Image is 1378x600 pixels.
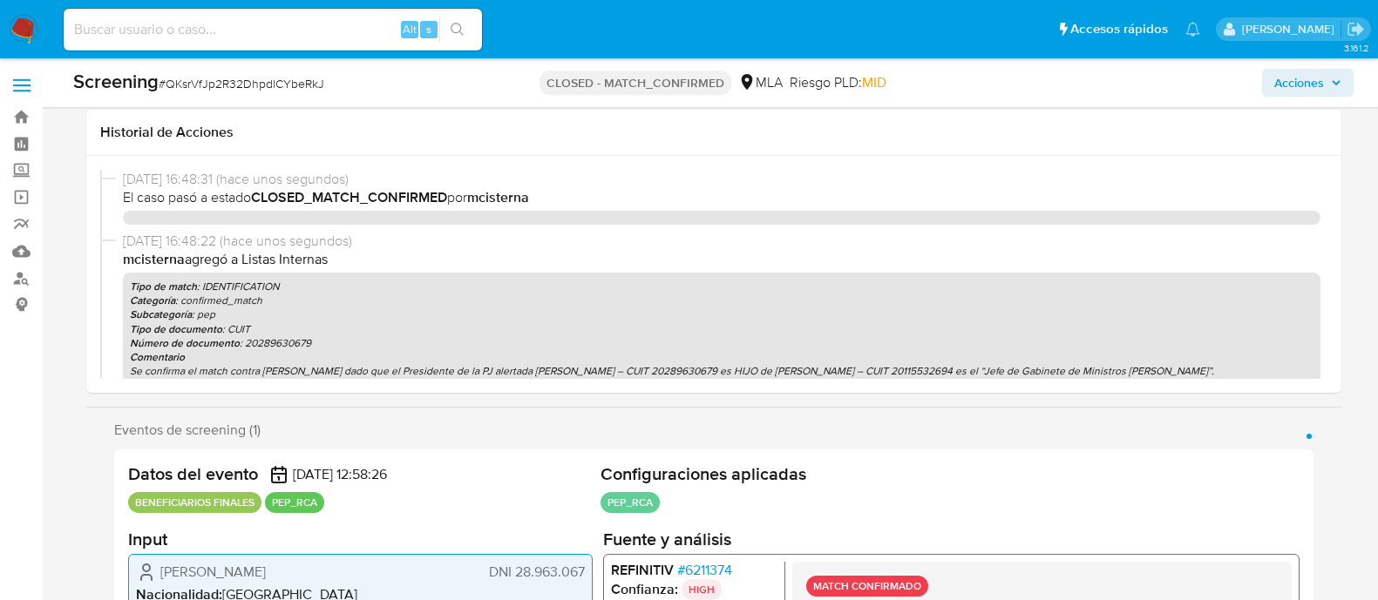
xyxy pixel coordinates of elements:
span: Riesgo PLD: [790,73,886,92]
p: milagros.cisterna@mercadolibre.com [1242,21,1341,37]
span: Acciones [1274,69,1324,97]
span: s [426,21,431,37]
span: MID [862,72,886,92]
b: Screening [73,67,159,95]
p: CLOSED - MATCH_CONFIRMED [540,71,731,95]
a: Notificaciones [1185,22,1200,37]
span: Alt [403,21,417,37]
a: Salir [1347,20,1365,38]
span: Accesos rápidos [1070,20,1168,38]
span: # QKsrVfJp2R32DhpdlCYbeRkJ [159,75,324,92]
button: search-icon [439,17,475,42]
button: Acciones [1262,69,1354,97]
div: MLA [738,73,783,92]
input: Buscar usuario o caso... [64,18,482,41]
